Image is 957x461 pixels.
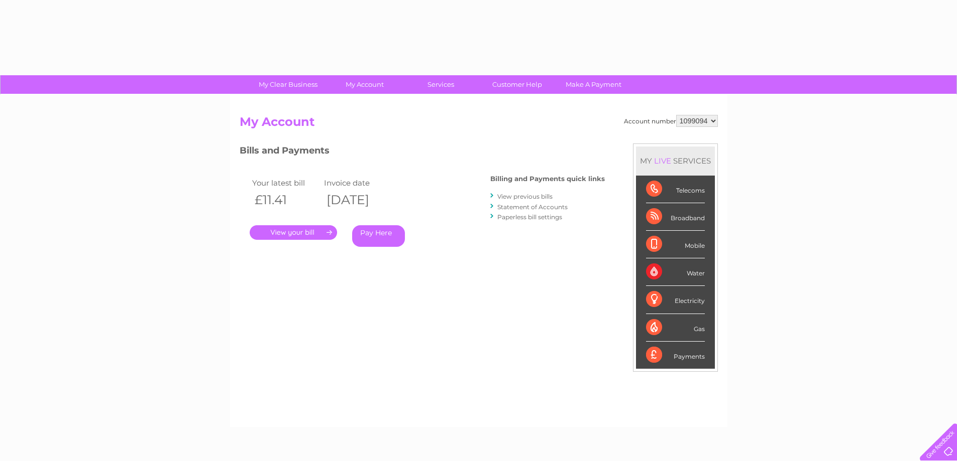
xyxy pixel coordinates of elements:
a: View previous bills [497,193,553,200]
h2: My Account [240,115,718,134]
a: Paperless bill settings [497,213,562,221]
a: Customer Help [476,75,559,94]
div: Telecoms [646,176,705,203]
th: [DATE] [322,190,394,210]
a: Services [399,75,482,94]
div: Account number [624,115,718,127]
a: Statement of Accounts [497,203,568,211]
th: £11.41 [250,190,322,210]
td: Your latest bill [250,176,322,190]
a: My Clear Business [247,75,330,94]
div: Broadband [646,203,705,231]
h4: Billing and Payments quick links [490,175,605,183]
div: Electricity [646,286,705,314]
div: MY SERVICES [636,146,715,175]
a: Make A Payment [552,75,635,94]
div: Payments [646,342,705,369]
h3: Bills and Payments [240,143,605,161]
div: Gas [646,314,705,342]
div: Mobile [646,231,705,258]
a: . [250,225,337,240]
div: LIVE [652,156,673,166]
td: Invoice date [322,176,394,190]
a: Pay Here [352,225,405,247]
a: My Account [323,75,406,94]
div: Water [646,258,705,286]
